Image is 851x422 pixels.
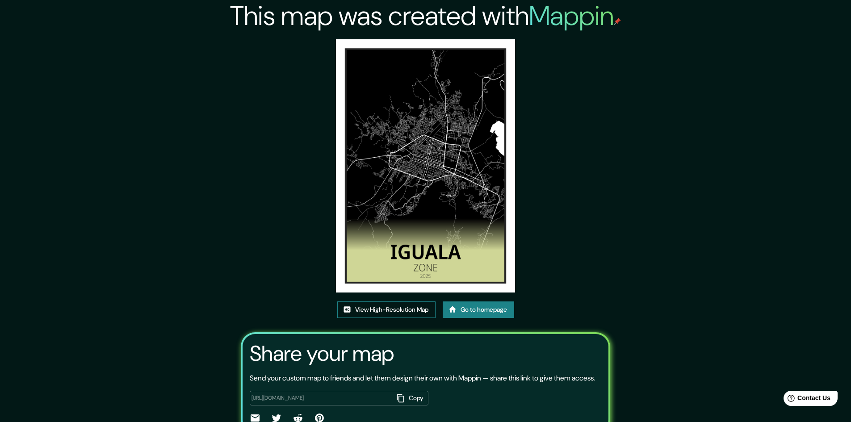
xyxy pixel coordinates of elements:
a: View High-Resolution Map [337,301,436,318]
button: Copy [394,391,428,405]
iframe: Help widget launcher [771,387,841,412]
p: Send your custom map to friends and let them design their own with Mappin — share this link to gi... [250,373,595,384]
a: Go to homepage [443,301,514,318]
img: created-map [336,39,515,292]
h3: Share your map [250,341,394,366]
img: mappin-pin [614,18,621,25]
